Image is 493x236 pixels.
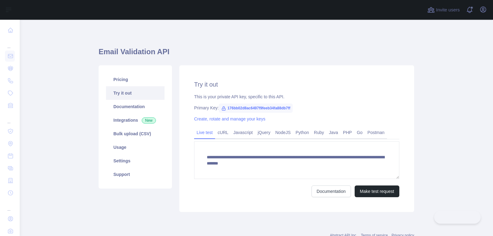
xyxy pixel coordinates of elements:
a: Settings [106,154,165,168]
a: Go [354,128,365,137]
div: Primary Key: [194,105,399,111]
span: 176bb02d8ac6497f9feeb34fa88db7ff [219,104,293,113]
a: Python [293,128,312,137]
a: Java [327,128,341,137]
h2: Try it out [194,80,399,89]
a: jQuery [255,128,273,137]
a: Live test [194,128,215,137]
a: Create, rotate and manage your keys [194,116,265,121]
div: This is your private API key, specific to this API. [194,94,399,100]
div: ... [5,112,15,124]
span: Invite users [436,6,460,14]
a: Documentation [312,185,351,197]
span: New [142,117,156,124]
a: cURL [215,128,231,137]
a: Bulk upload (CSV) [106,127,165,140]
iframe: Toggle Customer Support [434,211,481,224]
div: ... [5,200,15,212]
div: ... [5,37,15,49]
a: Pricing [106,73,165,86]
a: Ruby [312,128,327,137]
a: Support [106,168,165,181]
button: Make test request [355,185,399,197]
a: Usage [106,140,165,154]
a: Javascript [231,128,255,137]
a: Integrations New [106,113,165,127]
a: Documentation [106,100,165,113]
a: Postman [365,128,387,137]
a: NodeJS [273,128,293,137]
a: Try it out [106,86,165,100]
h1: Email Validation API [99,47,414,62]
button: Invite users [426,5,461,15]
a: PHP [340,128,354,137]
